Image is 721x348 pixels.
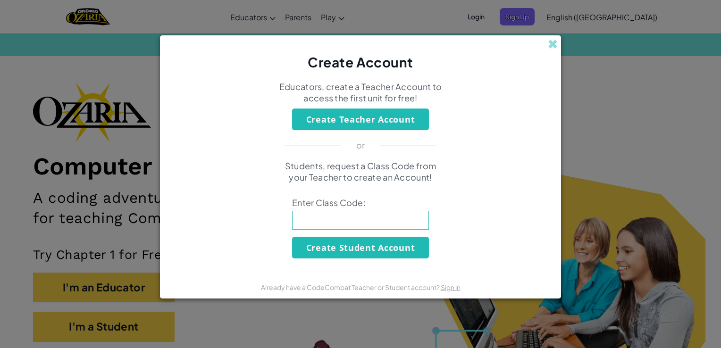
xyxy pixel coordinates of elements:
[278,81,443,104] p: Educators, create a Teacher Account to access the first unit for free!
[292,197,429,208] span: Enter Class Code:
[441,283,461,291] a: Sign in
[292,237,429,258] button: Create Student Account
[278,160,443,183] p: Students, request a Class Code from your Teacher to create an Account!
[356,140,365,151] p: or
[292,108,429,130] button: Create Teacher Account
[308,54,413,70] span: Create Account
[261,283,441,291] span: Already have a CodeCombat Teacher or Student account?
